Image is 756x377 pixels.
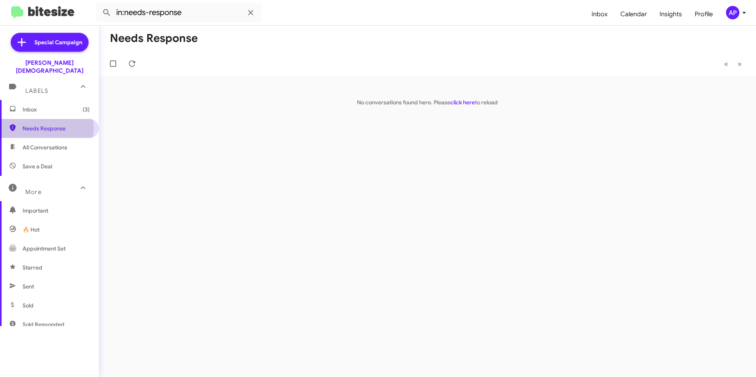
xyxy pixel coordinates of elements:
button: Previous [719,56,733,72]
a: Calendar [614,3,653,26]
span: More [25,188,42,196]
span: Sold Responded [23,320,64,328]
span: 🔥 Hot [23,226,40,234]
span: Labels [25,87,48,94]
div: AP [726,6,739,19]
button: AP [719,6,747,19]
nav: Page navigation example [720,56,747,72]
span: Sent [23,283,34,290]
span: Needs Response [23,124,90,132]
a: click here [450,99,475,106]
input: Search [96,3,262,22]
span: Special Campaign [34,38,82,46]
p: No conversations found here. Please to reload [99,98,756,106]
a: Special Campaign [11,33,89,52]
button: Next [733,56,747,72]
a: Insights [653,3,688,26]
span: Inbox [23,106,90,113]
span: All Conversations [23,143,67,151]
span: » [737,59,742,69]
span: (3) [83,106,90,113]
span: Important [23,207,90,215]
span: « [724,59,728,69]
span: Starred [23,264,42,271]
a: Inbox [585,3,614,26]
span: Save a Deal [23,162,52,170]
a: Profile [688,3,719,26]
span: Sold [23,302,34,309]
h1: Needs Response [110,32,198,45]
span: Appointment Set [23,245,66,253]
